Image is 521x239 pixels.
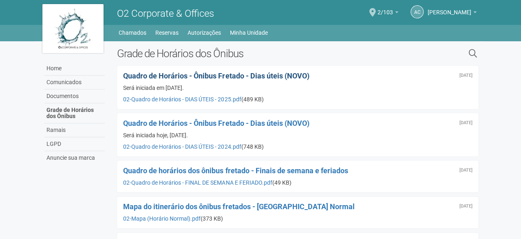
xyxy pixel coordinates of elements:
[123,215,472,222] div: (373 KB)
[119,27,146,38] a: Chamados
[123,84,472,92] div: Será iniciada em [DATE].
[123,215,201,222] a: 02-Mapa (Horário Normal).pdf
[459,204,472,209] div: Sexta-feira, 23 de outubro de 2020 às 16:54
[459,73,472,78] div: Sexta-feira, 24 de janeiro de 2025 às 19:36
[117,47,385,60] h2: Grade de Horários dos Ônibus
[44,89,105,103] a: Documentos
[378,1,393,16] span: 2/103
[378,10,398,17] a: 2/103
[123,96,241,103] a: 02-Quadro de Horários - DIAS ÚTEIS - 2025.pdf
[44,151,105,165] a: Anuncie sua marca
[123,179,272,186] a: 02-Quadro de Horários - FINAL DE SEMANA E FERIADO.pdf
[123,71,309,80] a: Quadro de Horários - Ônibus Fretado - Dias úteis (NOVO)
[44,137,105,151] a: LGPD
[155,27,179,38] a: Reservas
[230,27,268,38] a: Minha Unidade
[123,96,472,103] div: (489 KB)
[123,166,348,175] a: Quadro de horários dos ônibus fretado - Finais de semana e feriados
[123,143,472,150] div: (748 KB)
[44,62,105,76] a: Home
[123,119,309,127] a: Quadro de Horários - Ônibus Fretado - Dias úteis (NOVO)
[428,1,471,16] span: Anna Carolina Yorio Vianna
[123,132,472,139] div: Será iniciada hoje, [DATE].
[44,123,105,137] a: Ramais
[117,8,214,19] span: O2 Corporate & Offices
[411,5,424,18] a: AC
[123,179,472,186] div: (49 KB)
[428,10,477,17] a: [PERSON_NAME]
[459,121,472,125] div: Segunda-feira, 13 de maio de 2024 às 11:08
[188,27,221,38] a: Autorizações
[123,202,354,211] a: Mapa do itinerário dos ônibus fretados - [GEOGRAPHIC_DATA] Normal
[459,168,472,173] div: Sexta-feira, 23 de outubro de 2020 às 16:55
[44,76,105,89] a: Comunicados
[44,103,105,123] a: Grade de Horários dos Ônibus
[42,4,104,53] img: logo.jpg
[123,143,241,150] a: 02-Quadro de Horários - DIAS ÚTEIS - 2024.pdf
